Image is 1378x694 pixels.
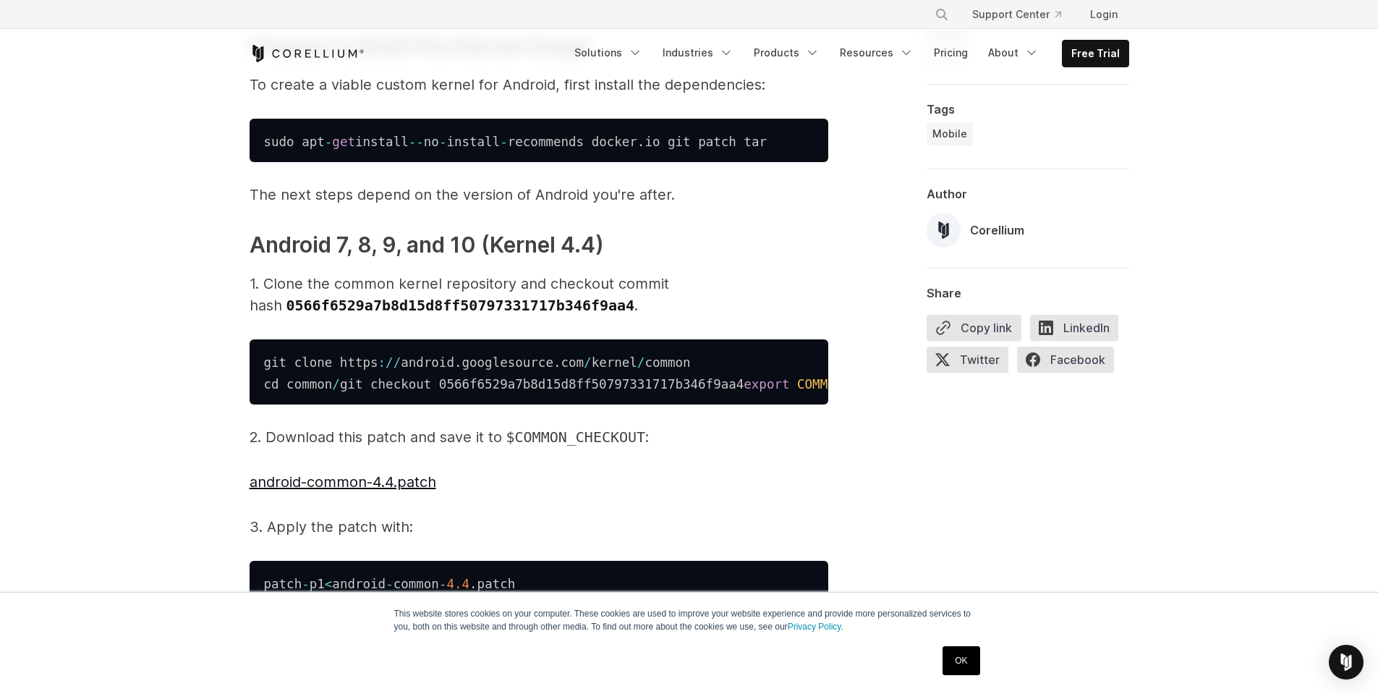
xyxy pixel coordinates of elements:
span: / [386,355,394,369]
span: - [386,576,394,591]
a: Solutions [566,40,651,66]
div: Navigation Menu [917,1,1129,27]
div: Share [927,286,1129,300]
img: Corellium [927,213,961,247]
div: Open Intercom Messenger [1329,645,1364,680]
span: - [439,134,447,148]
code: git clone https android googlesource com kernel common cd common git checkout 0566f6529a7b8d15d8f... [264,355,1011,391]
span: COMMON_CHECKOUT [797,376,911,391]
p: The next steps depend on the version of Android you're after. [250,184,828,206]
a: Login [1079,1,1129,27]
a: Corellium Home [250,45,365,62]
button: Search [929,1,955,27]
div: Corellium [970,221,1024,239]
h3: Android 7, 8, 9, and 10 (Kernel 4.4) [250,229,828,261]
a: Resources [831,40,922,66]
a: Mobile [927,122,973,145]
span: / [584,355,592,369]
span: export [744,376,789,391]
span: : [378,355,386,369]
code: patch p1 android common patch [264,576,516,591]
span: - [500,134,508,148]
span: . [469,576,477,591]
button: Copy link [927,315,1021,341]
span: -- [409,134,424,148]
a: Products [745,40,828,66]
span: / [394,355,401,369]
span: < [325,576,333,591]
span: 4.4 [446,576,469,591]
span: / [332,376,340,391]
span: - [439,576,447,591]
span: LinkedIn [1030,315,1118,341]
p: 2. Download this patch and save it to : [250,426,828,448]
a: About [979,40,1047,66]
p: 3. Apply the patch with: [250,516,828,538]
a: Support Center [961,1,1073,27]
span: . [637,134,645,148]
span: - [302,576,310,591]
span: Facebook [1017,347,1114,373]
a: Privacy Policy. [788,622,843,632]
span: get [332,134,355,148]
a: OK [943,646,979,675]
a: Facebook [1017,347,1123,378]
span: Mobile [932,127,967,141]
code: sudo apt install no install recommends docker io git patch tar [264,134,767,148]
span: . [454,355,462,369]
span: / [637,355,645,369]
a: LinkedIn [1030,315,1127,347]
p: 1. Clone the common kernel repository and checkout commit hash . [250,273,828,316]
a: Pricing [925,40,977,66]
code: 0566f6529a7b8d15d8ff50797331717b346f9aa4 [286,297,635,314]
p: To create a viable custom kernel for Android, first install the dependencies: [250,74,828,96]
div: Tags [927,102,1129,117]
div: Navigation Menu [566,40,1129,67]
span: Twitter [927,347,1008,373]
span: - [325,134,333,148]
a: Free Trial [1063,41,1128,67]
a: Industries [654,40,742,66]
span: . [553,355,561,369]
p: This website stores cookies on your computer. These cookies are used to improve your website expe... [394,607,984,633]
a: Twitter [927,347,1017,378]
div: Author [927,187,1129,201]
code: $COMMON_CHECKOUT [506,428,646,446]
a: android-common-4.4.patch [250,473,436,491]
